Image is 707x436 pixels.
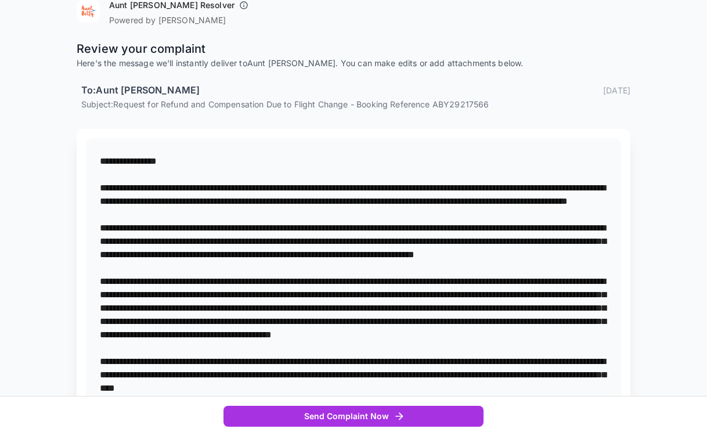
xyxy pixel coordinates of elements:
p: Powered by [PERSON_NAME] [109,15,253,26]
h6: To: Aunt [PERSON_NAME] [81,83,200,98]
p: Here's the message we'll instantly deliver to Aunt [PERSON_NAME] . You can make edits or add atta... [77,57,630,69]
p: Subject: Request for Refund and Compensation Due to Flight Change - Booking Reference ABY29217566 [81,98,630,110]
p: [DATE] [603,84,630,96]
button: Send Complaint Now [223,406,484,427]
p: Review your complaint [77,40,630,57]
